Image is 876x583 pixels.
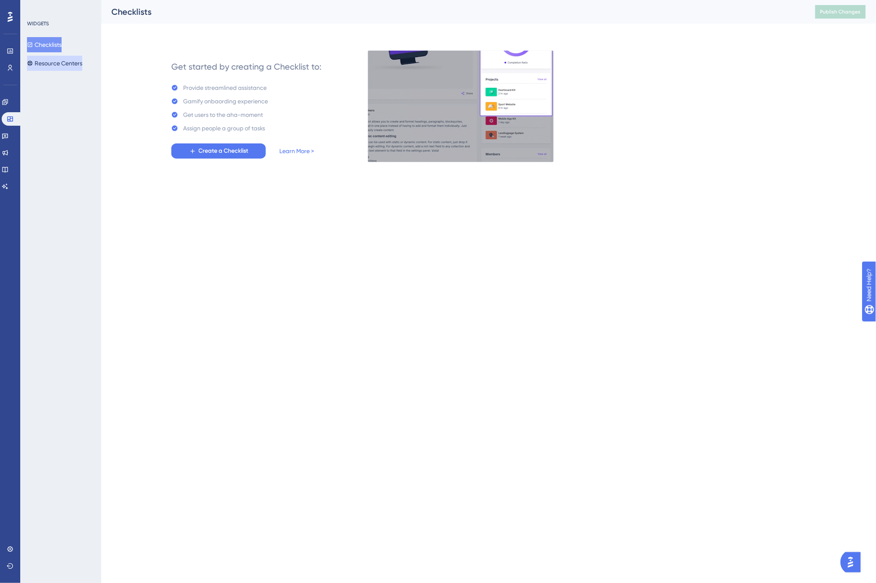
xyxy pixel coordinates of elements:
[27,37,62,52] button: Checklists
[20,2,53,12] span: Need Help?
[368,50,554,162] img: e28e67207451d1beac2d0b01ddd05b56.gif
[171,61,322,73] div: Get started by creating a Checklist to:
[199,146,249,156] span: Create a Checklist
[820,8,861,15] span: Publish Changes
[279,146,314,156] a: Learn More >
[841,550,866,575] iframe: UserGuiding AI Assistant Launcher
[111,6,794,18] div: Checklists
[183,123,265,133] div: Assign people a group of tasks
[171,143,266,159] button: Create a Checklist
[27,56,82,71] button: Resource Centers
[183,96,268,106] div: Gamify onbaording experience
[815,5,866,19] button: Publish Changes
[183,110,263,120] div: Get users to the aha-moment
[183,83,267,93] div: Provide streamlined assistance
[27,20,49,27] div: WIDGETS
